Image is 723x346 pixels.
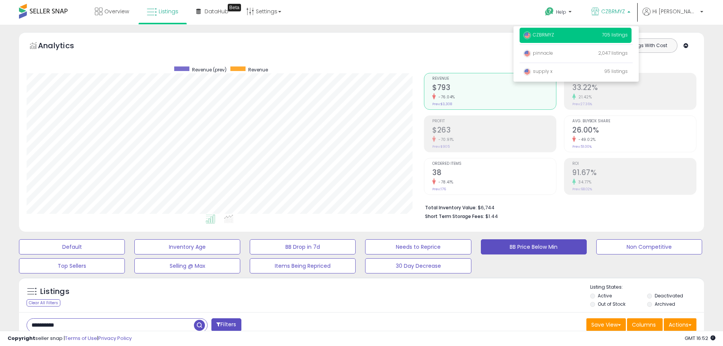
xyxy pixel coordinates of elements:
[436,137,454,142] small: -70.91%
[572,102,592,106] small: Prev: 27.36%
[572,144,592,149] small: Prev: 51.00%
[159,8,178,15] span: Listings
[586,318,626,331] button: Save View
[38,40,89,53] h5: Analytics
[104,8,129,15] span: Overview
[523,50,553,56] span: pinnacle
[432,126,556,136] h2: $263
[425,204,477,211] b: Total Inventory Value:
[664,318,696,331] button: Actions
[432,77,556,81] span: Revenue
[228,4,241,11] div: Tooltip anchor
[598,292,612,299] label: Active
[643,8,703,25] a: Hi [PERSON_NAME]
[211,318,241,332] button: Filters
[572,168,696,179] h2: 91.67%
[65,335,97,342] a: Terms of Use
[596,239,702,254] button: Non Competitive
[604,68,628,74] span: 95 listings
[432,144,450,149] small: Prev: $905
[627,318,663,331] button: Columns
[655,301,675,307] label: Archived
[19,239,125,254] button: Default
[655,292,683,299] label: Deactivated
[8,335,132,342] div: seller snap | |
[432,102,452,106] small: Prev: $3,308
[572,162,696,166] span: ROI
[598,50,628,56] span: 2,047 listings
[618,41,675,51] button: Listings With Cost
[539,1,579,25] a: Help
[27,299,60,307] div: Clear All Filters
[523,50,531,57] img: usa.png
[572,187,592,191] small: Prev: 68.02%
[134,258,240,273] button: Selling @ Max
[365,258,471,273] button: 30 Day Decrease
[523,32,531,39] img: usa.png
[205,8,228,15] span: DataHub
[590,284,704,291] p: Listing States:
[523,68,553,74] span: supply x
[19,258,125,273] button: Top Sellers
[432,168,556,179] h2: 38
[572,83,696,93] h2: 33.22%
[481,239,587,254] button: BB Price Below Min
[576,94,592,100] small: 21.42%
[134,239,240,254] button: Inventory Age
[523,68,531,76] img: usa.png
[250,239,356,254] button: BB Drop in 7d
[523,32,554,38] span: CZBRMYZ
[576,137,596,142] small: -49.02%
[98,335,132,342] a: Privacy Policy
[602,32,628,38] span: 705 listings
[576,179,591,185] small: 34.77%
[556,9,566,15] span: Help
[436,179,454,185] small: -78.41%
[598,301,625,307] label: Out of Stock
[250,258,356,273] button: Items Being Repriced
[572,126,696,136] h2: 26.00%
[365,239,471,254] button: Needs to Reprice
[192,66,227,73] span: Revenue (prev)
[545,7,554,16] i: Get Help
[8,335,35,342] strong: Copyright
[432,119,556,123] span: Profit
[436,94,455,100] small: -76.04%
[652,8,698,15] span: Hi [PERSON_NAME]
[685,335,715,342] span: 2025-09-12 16:52 GMT
[248,66,268,73] span: Revenue
[632,321,656,329] span: Columns
[572,119,696,123] span: Avg. Buybox Share
[425,213,484,220] b: Short Term Storage Fees:
[432,83,556,93] h2: $793
[485,213,498,220] span: $1.44
[601,8,625,15] span: CZBRMYZ
[40,286,69,297] h5: Listings
[432,187,446,191] small: Prev: 176
[425,202,691,212] li: $6,744
[432,162,556,166] span: Ordered Items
